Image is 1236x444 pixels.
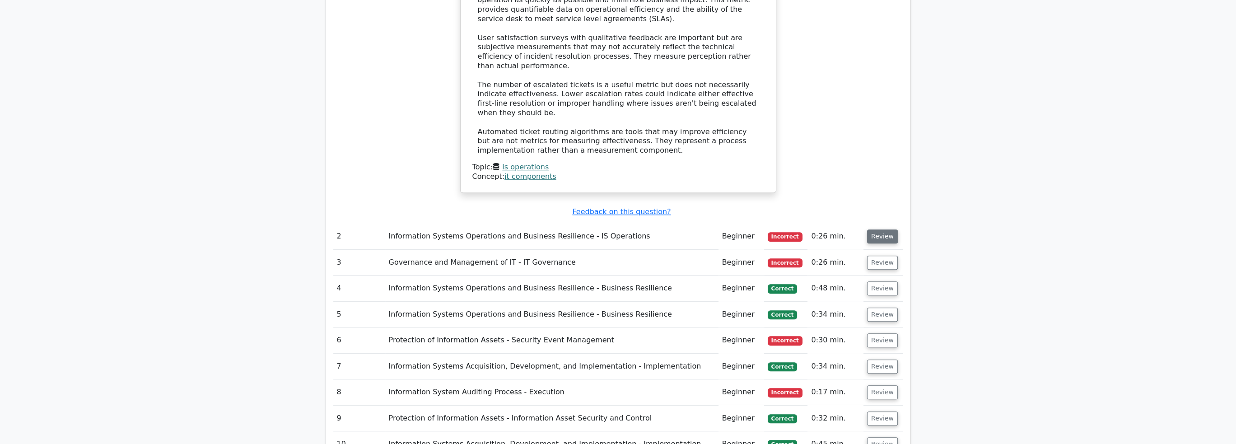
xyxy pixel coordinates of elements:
[768,284,797,293] span: Correct
[718,327,764,353] td: Beginner
[867,333,898,347] button: Review
[385,354,718,379] td: Information Systems Acquisition, Development, and Implementation - Implementation
[718,354,764,379] td: Beginner
[867,411,898,425] button: Review
[333,302,385,327] td: 5
[867,308,898,322] button: Review
[718,224,764,249] td: Beginner
[472,172,764,182] div: Concept:
[385,276,718,301] td: Information Systems Operations and Business Resilience - Business Resilience
[867,360,898,374] button: Review
[867,229,898,243] button: Review
[807,224,863,249] td: 0:26 min.
[718,302,764,327] td: Beginner
[867,281,898,295] button: Review
[385,250,718,276] td: Governance and Management of IT - IT Governance
[768,232,802,241] span: Incorrect
[718,276,764,301] td: Beginner
[768,388,802,397] span: Incorrect
[333,276,385,301] td: 4
[504,172,556,181] a: it components
[385,302,718,327] td: Information Systems Operations and Business Resilience - Business Resilience
[768,362,797,371] span: Correct
[807,302,863,327] td: 0:34 min.
[572,207,671,216] a: Feedback on this question?
[385,406,718,431] td: Protection of Information Assets - Information Asset Security and Control
[807,379,863,405] td: 0:17 min.
[807,250,863,276] td: 0:26 min.
[807,406,863,431] td: 0:32 min.
[472,163,764,172] div: Topic:
[718,250,764,276] td: Beginner
[768,258,802,267] span: Incorrect
[333,224,385,249] td: 2
[867,256,898,270] button: Review
[768,336,802,345] span: Incorrect
[333,250,385,276] td: 3
[385,224,718,249] td: Information Systems Operations and Business Resilience - IS Operations
[807,276,863,301] td: 0:48 min.
[768,310,797,319] span: Correct
[718,406,764,431] td: Beginner
[867,385,898,399] button: Review
[333,379,385,405] td: 8
[385,379,718,405] td: Information System Auditing Process - Execution
[718,379,764,405] td: Beginner
[768,414,797,423] span: Correct
[333,327,385,353] td: 6
[385,327,718,353] td: Protection of Information Assets - Security Event Management
[807,354,863,379] td: 0:34 min.
[333,354,385,379] td: 7
[502,163,549,171] a: is operations
[807,327,863,353] td: 0:30 min.
[333,406,385,431] td: 9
